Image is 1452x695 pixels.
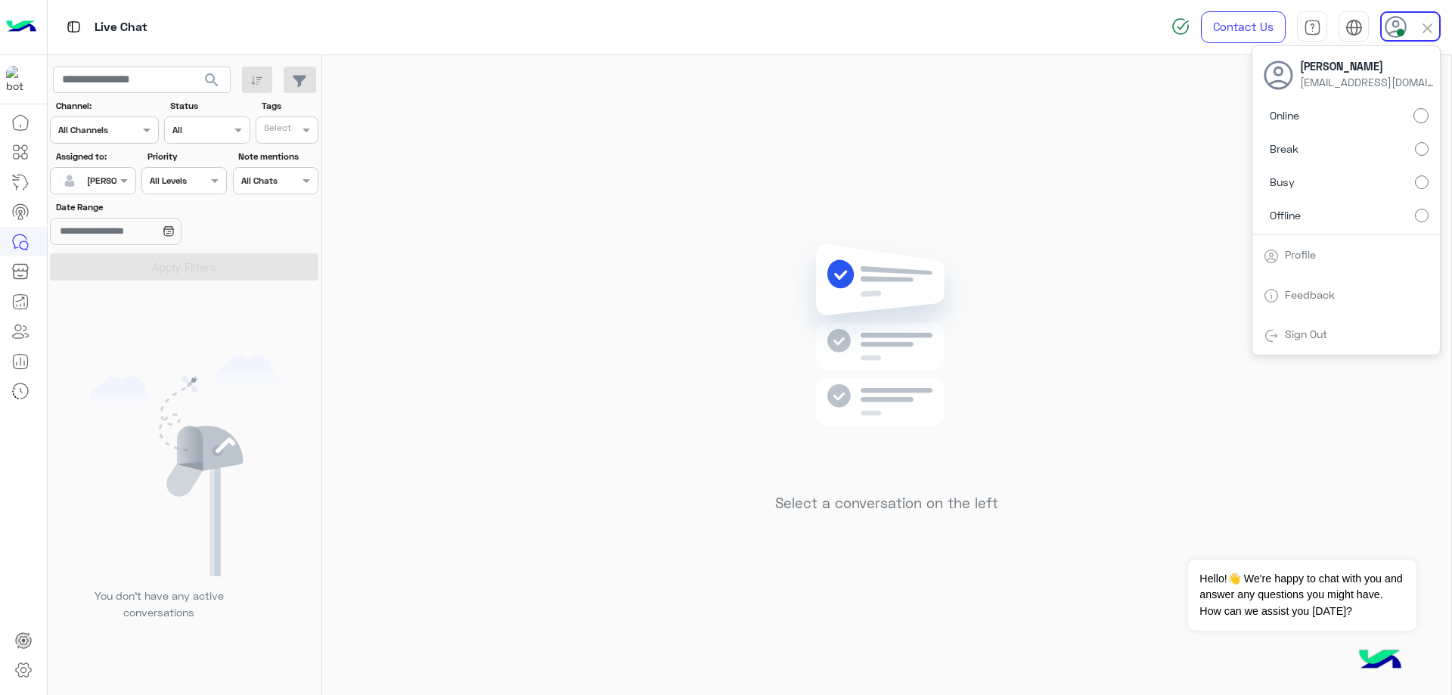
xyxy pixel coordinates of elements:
button: Apply Filters [50,253,318,281]
span: Online [1270,107,1299,123]
a: Profile [1285,248,1316,261]
img: tab [1264,328,1279,343]
span: search [203,71,221,89]
a: Contact Us [1201,11,1286,43]
input: Break [1415,142,1429,156]
input: Busy [1415,175,1429,189]
div: Select [262,121,291,138]
a: Sign Out [1285,327,1327,340]
img: 713415422032625 [6,66,33,93]
img: hulul-logo.png [1354,634,1407,687]
img: Logo [6,11,36,43]
img: tab [1264,249,1279,264]
label: Note mentions [238,150,316,163]
label: Tags [262,99,317,113]
h5: Select a conversation on the left [775,495,998,512]
img: close [1419,20,1436,37]
img: no messages [777,232,996,483]
p: Live Chat [95,17,147,38]
a: Feedback [1285,288,1335,301]
img: tab [1264,288,1279,303]
input: Offline [1415,209,1429,222]
span: Hello!👋 We're happy to chat with you and answer any questions you might have. How can we assist y... [1188,560,1416,631]
img: empty users [89,355,280,576]
label: Status [170,99,248,113]
img: defaultAdmin.png [59,170,80,191]
a: tab [1297,11,1327,43]
span: Busy [1270,174,1295,190]
p: You don’t have any active conversations [82,588,235,620]
img: tab [1345,19,1363,36]
label: Date Range [56,200,225,214]
span: Break [1270,141,1298,157]
button: search [194,67,231,99]
label: Channel: [56,99,157,113]
span: [EMAIL_ADDRESS][DOMAIN_NAME] [1300,74,1436,90]
img: tab [1304,19,1321,36]
input: Online [1413,108,1429,123]
img: tab [64,17,83,36]
span: [PERSON_NAME] [1300,58,1436,74]
img: spinner [1171,17,1190,36]
span: Offline [1270,207,1301,223]
label: Assigned to: [56,150,134,163]
label: Priority [147,150,225,163]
